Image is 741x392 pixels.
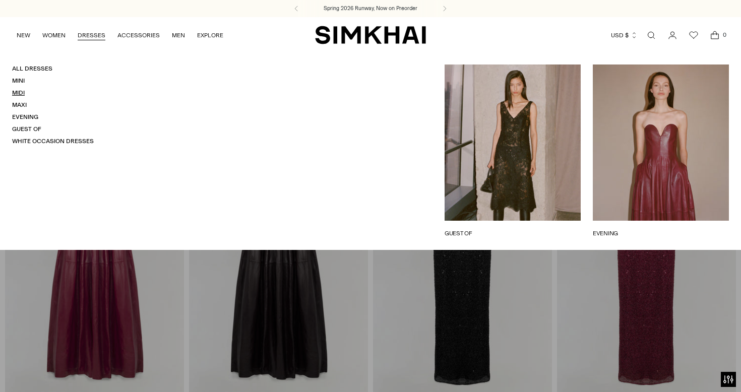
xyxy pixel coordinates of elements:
[705,25,725,45] a: Open cart modal
[324,5,417,13] a: Spring 2026 Runway, Now on Preorder
[315,25,426,45] a: SIMKHAI
[42,24,66,46] a: WOMEN
[17,24,30,46] a: NEW
[172,24,185,46] a: MEN
[662,25,683,45] a: Go to the account page
[720,30,729,39] span: 0
[78,24,105,46] a: DRESSES
[117,24,160,46] a: ACCESSORIES
[684,25,704,45] a: Wishlist
[611,24,638,46] button: USD $
[8,354,101,384] iframe: Sign Up via Text for Offers
[197,24,223,46] a: EXPLORE
[641,25,661,45] a: Open search modal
